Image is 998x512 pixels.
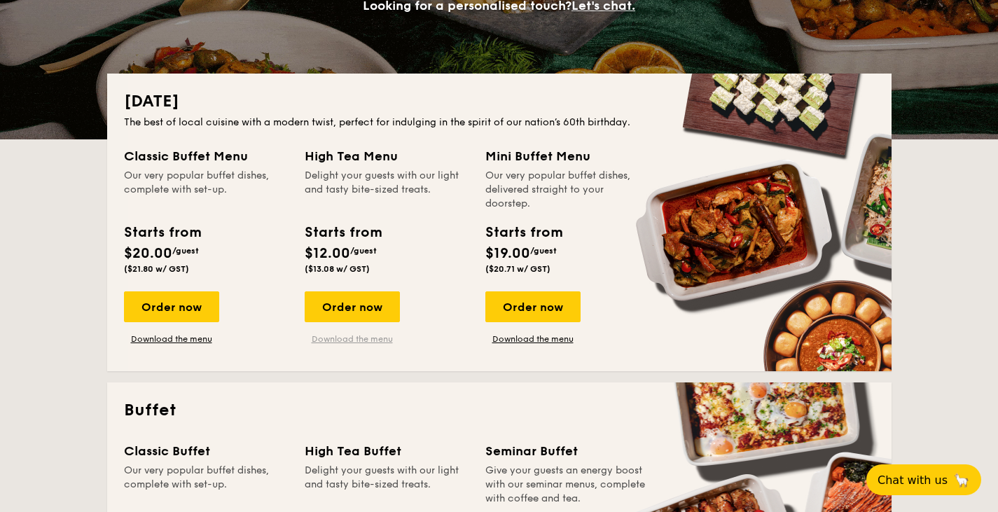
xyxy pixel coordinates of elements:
[305,333,400,345] a: Download the menu
[485,464,649,506] div: Give your guests an energy boost with our seminar menus, complete with coffee and tea.
[124,116,875,130] div: The best of local cuisine with a modern twist, perfect for indulging in the spirit of our nation’...
[124,399,875,422] h2: Buffet
[124,333,219,345] a: Download the menu
[485,245,530,262] span: $19.00
[124,146,288,166] div: Classic Buffet Menu
[124,464,288,506] div: Our very popular buffet dishes, complete with set-up.
[485,264,550,274] span: ($20.71 w/ GST)
[172,246,199,256] span: /guest
[485,146,649,166] div: Mini Buffet Menu
[305,464,469,506] div: Delight your guests with our light and tasty bite-sized treats.
[866,464,981,495] button: Chat with us🦙
[530,246,557,256] span: /guest
[305,169,469,211] div: Delight your guests with our light and tasty bite-sized treats.
[124,264,189,274] span: ($21.80 w/ GST)
[124,222,200,243] div: Starts from
[124,169,288,211] div: Our very popular buffet dishes, complete with set-up.
[124,245,172,262] span: $20.00
[485,291,581,322] div: Order now
[124,291,219,322] div: Order now
[305,441,469,461] div: High Tea Buffet
[485,441,649,461] div: Seminar Buffet
[953,472,970,488] span: 🦙
[305,146,469,166] div: High Tea Menu
[350,246,377,256] span: /guest
[305,291,400,322] div: Order now
[878,473,948,487] span: Chat with us
[305,264,370,274] span: ($13.08 w/ GST)
[305,245,350,262] span: $12.00
[124,441,288,461] div: Classic Buffet
[305,222,381,243] div: Starts from
[124,90,875,113] h2: [DATE]
[485,222,562,243] div: Starts from
[485,169,649,211] div: Our very popular buffet dishes, delivered straight to your doorstep.
[485,333,581,345] a: Download the menu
